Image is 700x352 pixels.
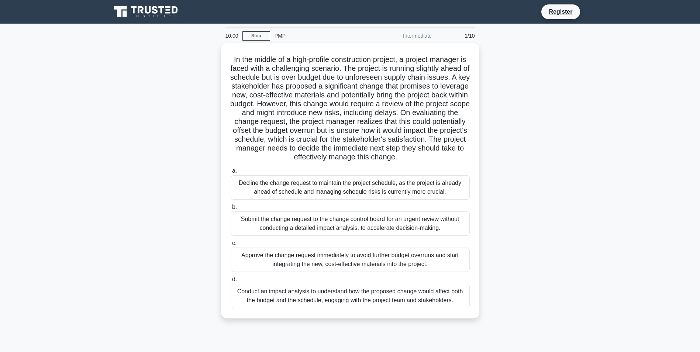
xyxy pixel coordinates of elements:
span: d. [232,276,237,282]
div: Decline the change request to maintain the project schedule, as the project is already ahead of s... [231,175,470,200]
h5: In the middle of a high-profile construction project, a project manager is faced with a challengi... [230,55,470,162]
a: Register [544,7,577,16]
div: 1/10 [436,28,479,43]
span: a. [232,168,237,174]
span: b. [232,204,237,210]
div: Intermediate [372,28,436,43]
span: c. [232,240,237,246]
div: Approve the change request immediately to avoid further budget overruns and start integrating the... [231,248,470,272]
div: Conduct an impact analysis to understand how the proposed change would affect both the budget and... [231,284,470,308]
div: Submit the change request to the change control board for an urgent review without conducting a d... [231,211,470,236]
div: 10:00 [221,28,242,43]
a: Stop [242,31,270,41]
div: PMP [270,28,372,43]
